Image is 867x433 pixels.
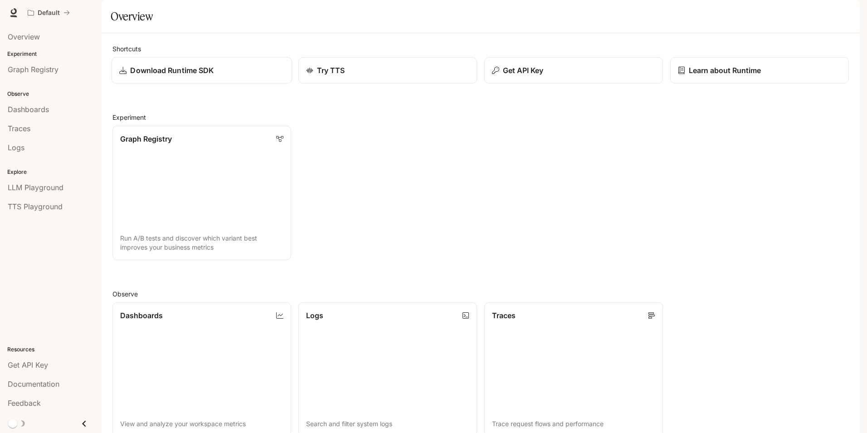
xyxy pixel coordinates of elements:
[484,57,663,84] button: Get API Key
[112,113,849,122] h2: Experiment
[492,419,655,428] p: Trace request flows and performance
[306,419,469,428] p: Search and filter system logs
[112,44,849,54] h2: Shortcuts
[670,57,849,84] a: Learn about Runtime
[120,419,283,428] p: View and analyze your workspace metrics
[317,65,345,76] p: Try TTS
[492,310,516,321] p: Traces
[111,7,153,25] h1: Overview
[503,65,543,76] p: Get API Key
[112,126,291,260] a: Graph RegistryRun A/B tests and discover which variant best improves your business metrics
[120,234,283,252] p: Run A/B tests and discover which variant best improves your business metrics
[130,65,214,76] p: Download Runtime SDK
[38,9,60,17] p: Default
[112,57,292,84] a: Download Runtime SDK
[24,4,74,22] button: All workspaces
[306,310,323,321] p: Logs
[120,133,172,144] p: Graph Registry
[120,310,163,321] p: Dashboards
[298,57,477,84] a: Try TTS
[689,65,761,76] p: Learn about Runtime
[112,289,849,299] h2: Observe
